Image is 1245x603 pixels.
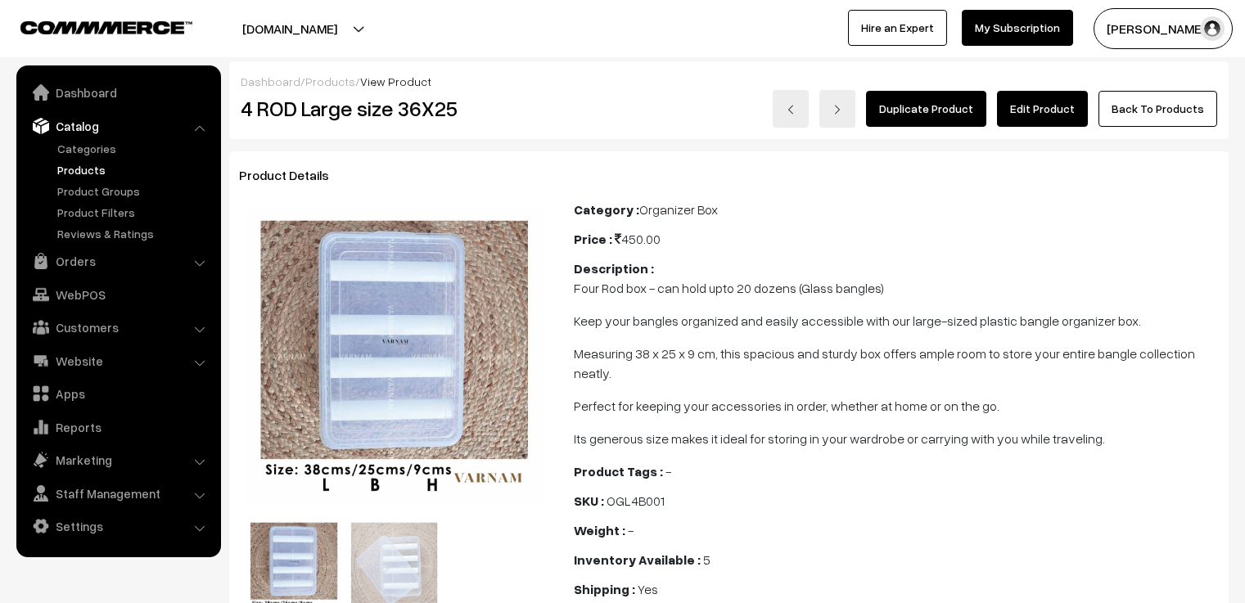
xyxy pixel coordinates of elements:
[574,522,625,538] b: Weight :
[20,21,192,34] img: COMMMERCE
[20,346,215,376] a: Website
[1200,16,1225,41] img: user
[239,167,349,183] span: Product Details
[574,229,1219,249] div: 450.00
[20,445,215,475] a: Marketing
[1094,8,1233,49] button: [PERSON_NAME] C
[20,16,164,36] a: COMMMERCE
[20,511,215,541] a: Settings
[997,91,1088,127] a: Edit Product
[53,140,215,157] a: Categories
[574,260,654,277] b: Description :
[185,8,395,49] button: [DOMAIN_NAME]
[574,231,612,247] b: Price :
[574,429,1219,448] p: Its generous size makes it ideal for storing in your wardrobe or carrying with you while traveling.
[607,493,665,509] span: OGL4B001
[305,74,355,88] a: Products
[832,105,842,115] img: right-arrow.png
[53,182,215,200] a: Product Groups
[20,479,215,508] a: Staff Management
[848,10,947,46] a: Hire an Expert
[20,313,215,342] a: Customers
[20,246,215,276] a: Orders
[241,74,300,88] a: Dashboard
[20,78,215,107] a: Dashboard
[53,204,215,221] a: Product Filters
[574,396,1219,416] p: Perfect for keeping your accessories in order, whether at home or on the go.
[628,522,634,538] span: -
[20,111,215,141] a: Catalog
[246,206,543,503] img: 1722329057520401.jpg
[20,412,215,442] a: Reports
[665,463,671,479] span: -
[574,201,639,218] b: Category :
[962,10,1073,46] a: My Subscription
[574,311,1219,331] p: Keep your bangles organized and easily accessible with our large-sized plastic bangle organizer box.
[20,280,215,309] a: WebPOS
[241,96,550,121] h2: 4 ROD Large size 36X25
[241,73,1217,90] div: / /
[360,74,431,88] span: View Product
[574,463,663,479] b: Product Tags :
[574,551,701,568] b: Inventory Available :
[20,379,215,408] a: Apps
[638,581,658,597] span: Yes
[574,200,1219,219] div: Organizer Box
[786,105,796,115] img: left-arrow.png
[574,278,1219,298] p: Four Rod box - can hold upto 20 dozens (Glass bangles)
[574,581,635,597] b: Shipping :
[53,161,215,178] a: Products
[703,551,710,568] span: 5
[574,344,1219,383] p: Measuring 38 x 25 x 9 cm, this spacious and sturdy box offers ample room to store your entire ban...
[53,225,215,242] a: Reviews & Ratings
[574,493,604,509] b: SKU :
[1098,91,1217,127] a: Back To Products
[866,91,986,127] a: Duplicate Product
